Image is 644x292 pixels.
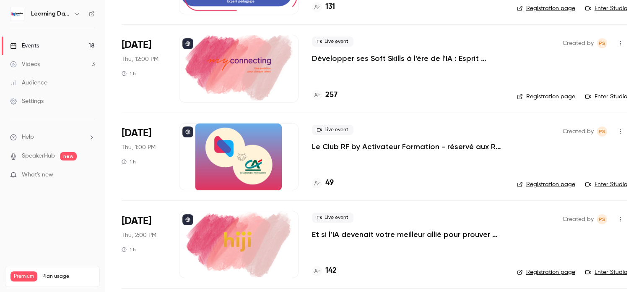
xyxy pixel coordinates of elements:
[325,177,334,189] h4: 49
[312,53,504,63] a: Développer ses Soft Skills à l'ère de l'IA : Esprit critique & IA
[42,273,94,280] span: Plan usage
[517,92,575,101] a: Registration page
[122,158,136,165] div: 1 h
[599,38,605,48] span: PS
[312,177,334,189] a: 49
[325,265,337,276] h4: 142
[563,126,594,137] span: Created by
[122,35,166,102] div: Oct 9 Thu, 12:00 PM (Europe/Paris)
[325,89,338,101] h4: 257
[517,268,575,276] a: Registration page
[599,214,605,224] span: PS
[312,37,353,47] span: Live event
[517,180,575,189] a: Registration page
[122,38,151,52] span: [DATE]
[312,1,335,13] a: 131
[312,229,504,239] a: Et si l’IA devenait votre meilleur allié pour prouver enfin l’impact de vos formations ?
[122,123,166,190] div: Oct 9 Thu, 1:00 PM (Europe/Paris)
[122,246,136,253] div: 1 h
[10,133,95,142] li: help-dropdown-opener
[585,4,627,13] a: Enter Studio
[563,38,594,48] span: Created by
[585,268,627,276] a: Enter Studio
[10,97,44,105] div: Settings
[22,133,34,142] span: Help
[10,7,24,21] img: Learning Days
[563,214,594,224] span: Created by
[517,4,575,13] a: Registration page
[122,214,151,228] span: [DATE]
[585,180,627,189] a: Enter Studio
[597,214,607,224] span: Prad Selvarajah
[312,213,353,223] span: Live event
[122,211,166,278] div: Oct 9 Thu, 2:00 PM (Europe/Paris)
[585,92,627,101] a: Enter Studio
[122,126,151,140] span: [DATE]
[22,152,55,160] a: SpeakerHub
[312,142,504,152] a: Le Club RF by Activateur Formation - réservé aux RF - La formation, bien plus qu’un “smile sheet" ?
[10,60,40,68] div: Videos
[599,126,605,137] span: PS
[597,38,607,48] span: Prad Selvarajah
[122,143,156,152] span: Thu, 1:00 PM
[122,70,136,77] div: 1 h
[10,79,47,87] div: Audience
[122,231,156,239] span: Thu, 2:00 PM
[597,126,607,137] span: Prad Selvarajah
[312,125,353,135] span: Live event
[22,171,53,179] span: What's new
[10,271,37,281] span: Premium
[31,10,70,18] h6: Learning Days
[325,1,335,13] h4: 131
[60,152,77,160] span: new
[85,171,95,179] iframe: Noticeable Trigger
[10,42,39,50] div: Events
[122,55,158,63] span: Thu, 12:00 PM
[312,265,337,276] a: 142
[312,89,338,101] a: 257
